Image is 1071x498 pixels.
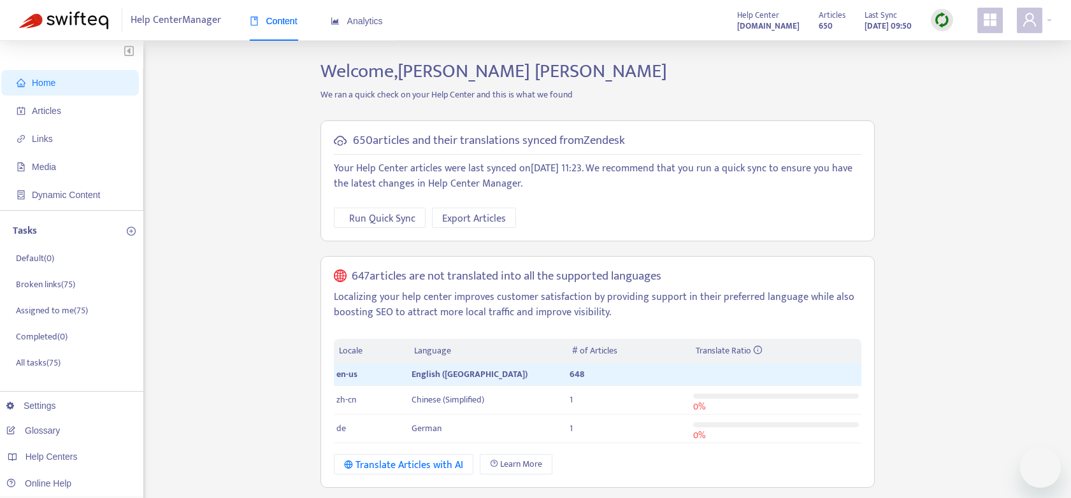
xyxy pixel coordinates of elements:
[865,8,897,22] span: Last Sync
[13,224,37,239] p: Tasks
[311,88,884,101] p: We ran a quick check on your Help Center and this is what we found
[693,428,705,443] span: 0 %
[334,208,426,228] button: Run Quick Sync
[16,330,68,343] p: Completed ( 0 )
[331,17,340,25] span: area-chart
[336,367,357,381] span: en-us
[1022,12,1037,27] span: user
[353,134,625,148] h5: 650 articles and their translations synced from Zendesk
[16,252,54,265] p: Default ( 0 )
[737,18,800,33] a: [DOMAIN_NAME]
[127,227,136,236] span: plus-circle
[570,367,584,381] span: 648
[737,8,779,22] span: Help Center
[865,19,912,33] strong: [DATE] 09:50
[16,278,75,291] p: Broken links ( 75 )
[19,11,108,29] img: Swifteq
[334,269,347,284] span: global
[334,134,347,147] span: cloud-sync
[131,8,221,32] span: Help Center Manager
[331,16,383,26] span: Analytics
[6,425,60,436] a: Glossary
[17,106,25,115] span: account-book
[6,478,71,488] a: Online Help
[32,106,61,116] span: Articles
[570,392,573,407] span: 1
[17,190,25,199] span: container
[17,134,25,143] span: link
[32,190,100,200] span: Dynamic Content
[32,134,53,144] span: Links
[336,421,346,436] span: de
[480,454,552,474] a: Learn More
[16,304,88,317] p: Assigned to me ( 75 )
[567,339,690,364] th: # of Articles
[349,211,415,227] span: Run Quick Sync
[16,356,61,369] p: All tasks ( 75 )
[334,339,409,364] th: Locale
[17,78,25,87] span: home
[500,457,542,471] span: Learn More
[934,12,950,28] img: sync.dc5367851b00ba804db3.png
[344,457,463,473] div: Translate Articles with AI
[412,367,528,381] span: English ([GEOGRAPHIC_DATA])
[250,16,298,26] span: Content
[17,162,25,171] span: file-image
[336,392,356,407] span: zh-cn
[570,421,573,436] span: 1
[412,392,484,407] span: Chinese (Simplified)
[693,399,705,414] span: 0 %
[6,401,56,411] a: Settings
[334,290,861,320] p: Localizing your help center improves customer satisfaction by providing support in their preferre...
[352,269,661,284] h5: 647 articles are not translated into all the supported languages
[442,211,506,227] span: Export Articles
[819,8,845,22] span: Articles
[334,161,861,192] p: Your Help Center articles were last synced on [DATE] 11:23 . We recommend that you run a quick sy...
[409,339,567,364] th: Language
[32,162,56,172] span: Media
[432,208,516,228] button: Export Articles
[32,78,55,88] span: Home
[982,12,998,27] span: appstore
[1020,447,1061,488] iframe: Button to launch messaging window
[250,17,259,25] span: book
[25,452,78,462] span: Help Centers
[334,454,473,474] button: Translate Articles with AI
[412,421,442,436] span: German
[819,19,833,33] strong: 650
[320,55,667,87] span: Welcome, [PERSON_NAME] [PERSON_NAME]
[737,19,800,33] strong: [DOMAIN_NAME]
[696,344,856,358] div: Translate Ratio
